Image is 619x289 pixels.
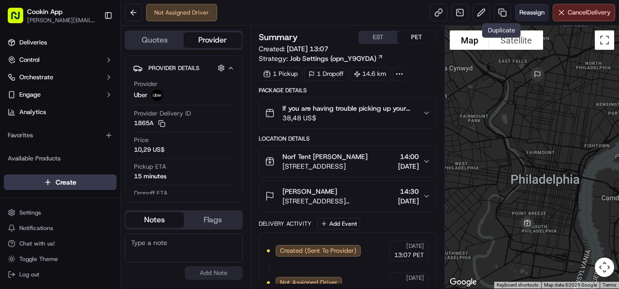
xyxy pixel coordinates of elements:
img: Google [447,276,479,289]
div: 💻 [82,141,89,148]
span: Deliveries [19,38,47,47]
button: Quotes [126,32,184,48]
div: Available Products [4,151,117,166]
span: Analytics [19,108,46,116]
div: 15 minutes [134,172,166,181]
button: PET [398,31,436,43]
button: Notes [126,212,184,228]
button: Log out [4,268,117,281]
span: Create [56,177,76,187]
span: 38,48 US$ [282,113,415,123]
span: [STREET_ADDRESS][PERSON_NAME] [282,196,394,206]
a: Deliveries [4,35,117,50]
span: Provider Delivery ID [134,109,191,118]
span: Provider [134,80,158,88]
button: Toggle fullscreen view [595,30,614,50]
button: [PERSON_NAME][STREET_ADDRESS][PERSON_NAME]14:30[DATE] [259,181,436,212]
span: 14:30 [398,187,419,196]
button: Show satellite imagery [489,30,543,50]
button: Engage [4,87,117,102]
span: Dropoff ETA [134,189,168,198]
div: Package Details [259,87,437,94]
span: Job Settings (opn_Y9GYDA) [290,54,376,63]
a: Terms (opens in new tab) [603,282,616,288]
span: Log out [19,271,39,278]
span: Map data ©2025 Google [544,282,597,288]
span: [DATE] [398,196,419,206]
span: Notifications [19,224,53,232]
span: Provider Details [148,64,199,72]
button: Flags [184,212,242,228]
span: 10,29 US$ [134,145,164,154]
span: Engage [19,90,41,99]
h3: Summary [259,33,298,42]
button: Norf Tent [PERSON_NAME][STREET_ADDRESS]14:00[DATE] [259,146,436,177]
span: [DATE] [406,274,424,282]
button: Show street map [450,30,489,50]
span: [STREET_ADDRESS] [282,161,368,171]
button: Control [4,52,117,68]
span: 13:07 PET [394,251,424,260]
button: CancelDelivery [553,4,615,21]
span: Price [134,136,148,144]
button: Cookin App [27,7,62,16]
div: Delivery Activity [259,220,311,228]
span: API Documentation [91,140,155,149]
button: Keyboard shortcuts [497,282,538,289]
span: 14:00 [398,152,419,161]
span: Not Assigned Driver [280,278,338,287]
span: Control [19,56,40,64]
button: Provider [184,32,242,48]
a: 📗Knowledge Base [6,136,78,153]
span: Toggle Theme [19,255,58,263]
div: We're available if you need us! [33,101,122,109]
button: Settings [4,206,117,219]
button: EST [359,31,398,43]
div: 14.6 km [350,67,391,81]
div: Duplicate [482,23,521,38]
div: 1 Pickup [259,67,302,81]
button: Toggle Theme [4,252,117,266]
span: [DATE] [398,161,419,171]
span: Settings [19,209,41,217]
button: Map camera controls [595,258,614,277]
span: Uber [134,91,147,100]
a: 💻API Documentation [78,136,159,153]
span: Created: [259,44,328,54]
div: Favorites [4,128,117,143]
button: Notifications [4,221,117,235]
span: Reassign [519,8,545,17]
span: [DATE] 13:07 [287,44,328,53]
button: Cookin App[PERSON_NAME][EMAIL_ADDRESS][DOMAIN_NAME] [4,4,100,27]
span: Cancel Delivery [568,8,611,17]
span: Pylon [96,163,117,171]
button: [PERSON_NAME][EMAIL_ADDRESS][DOMAIN_NAME] [27,16,96,24]
button: If you are having trouble picking up your order, please contact Norf Tent for pickup at 267764949... [259,98,436,129]
button: Reassign [515,4,549,21]
span: Knowledge Base [19,140,74,149]
span: [DATE] [406,242,424,250]
a: Job Settings (opn_Y9GYDA) [290,54,383,63]
div: Strategy: [259,54,383,63]
button: Create [4,174,117,190]
img: Nash [10,9,29,29]
div: Start new chat [33,92,159,101]
button: Chat with us! [4,237,117,250]
p: Welcome 👋 [10,38,176,54]
button: Start new chat [164,95,176,106]
span: If you are having trouble picking up your order, please contact Norf Tent for pickup at 267764949... [282,103,415,113]
button: Provider Details [133,60,235,76]
span: Pickup ETA [134,162,166,171]
span: Chat with us! [19,240,55,247]
span: Norf Tent [PERSON_NAME] [282,152,368,161]
a: Powered byPylon [68,163,117,171]
button: 1865A [134,119,165,128]
span: [PERSON_NAME] [282,187,337,196]
div: Location Details [259,135,437,143]
button: Add Event [317,218,360,230]
img: 1736555255976-a54dd68f-1ca7-489b-9aae-adbdc363a1c4 [10,92,27,109]
div: 1 Dropoff [304,67,348,81]
a: Analytics [4,104,117,120]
